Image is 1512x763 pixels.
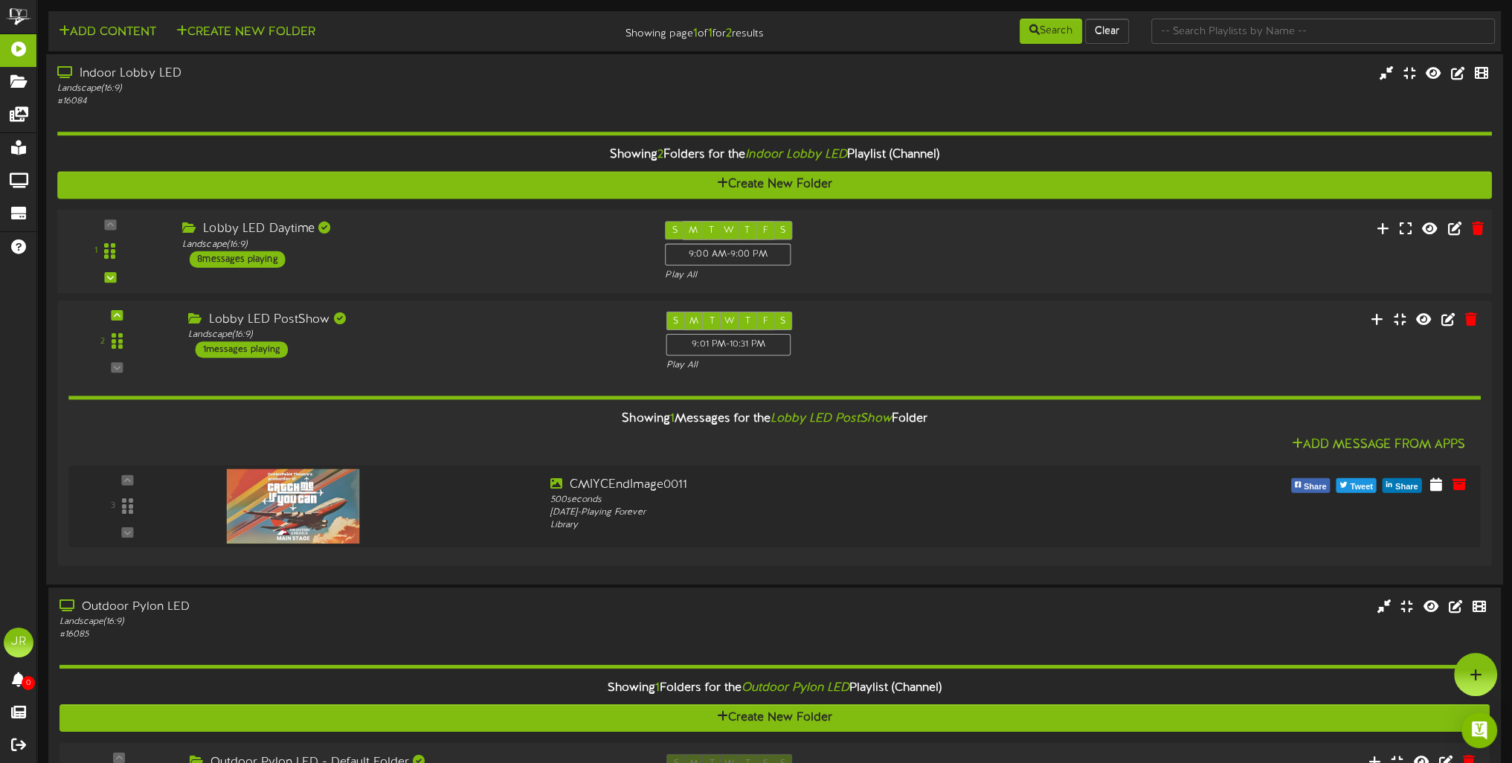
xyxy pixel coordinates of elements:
button: Add Message From Apps [1287,436,1470,454]
div: 9:00 AM - 9:00 PM [665,243,791,265]
span: T [709,225,714,236]
span: S [672,225,678,236]
button: Share [1383,478,1422,493]
span: Tweet [1347,479,1375,495]
div: Lobby LED PostShow [188,312,644,329]
span: M [689,225,698,236]
div: # 16084 [57,95,642,108]
div: Open Intercom Messenger [1461,712,1497,748]
div: Landscape ( 16:9 ) [182,238,643,251]
div: Landscape ( 16:9 ) [59,616,643,628]
div: Play All [665,269,1005,282]
div: Library [550,519,1116,532]
button: Create New Folder [172,23,320,42]
button: Create New Folder [57,171,1492,199]
span: W [724,225,734,236]
div: 9:01 PM - 10:31 PM [666,334,791,355]
div: 8 messages playing [190,251,286,268]
button: Add Content [54,23,161,42]
div: Landscape ( 16:9 ) [57,83,642,95]
div: CMIYCEndImage0011 [550,477,1116,494]
span: S [673,316,678,326]
div: Showing Folders for the Playlist (Channel) [46,139,1503,171]
button: Clear [1085,19,1129,44]
div: 1 messages playing [196,341,288,358]
button: Share [1291,478,1331,493]
span: 0 [22,676,35,690]
div: # 16085 [59,628,643,641]
span: 2 [657,148,663,161]
i: Indoor Lobby LED [745,148,846,161]
div: Landscape ( 16:9 ) [188,329,644,341]
span: S [780,316,785,326]
input: -- Search Playlists by Name -- [1151,19,1495,44]
div: Play All [666,359,1003,372]
button: Tweet [1336,478,1377,493]
img: b5b803f1-cd5e-4178-bdc4-87b9e3110a22.jpeg [227,469,359,544]
div: Showing page of for results [531,17,775,42]
strong: 2 [725,27,731,40]
span: F [763,316,768,326]
strong: 1 [692,27,697,40]
span: T [745,316,750,326]
div: Lobby LED Daytime [182,221,643,238]
div: Indoor Lobby LED [57,65,642,83]
i: Outdoor Pylon LED [741,681,849,695]
span: 1 [670,413,675,426]
span: S [780,225,785,236]
button: Search [1020,19,1082,44]
span: M [689,316,698,326]
i: Lobby LED PostShow [771,413,891,426]
span: Share [1301,479,1330,495]
span: W [724,316,735,326]
span: 1 [655,681,660,695]
span: F [763,225,768,236]
div: Outdoor Pylon LED [59,599,643,616]
button: Create New Folder [59,704,1490,732]
span: Share [1392,479,1421,495]
div: Showing Folders for the Playlist (Channel) [48,672,1501,704]
span: T [709,316,714,326]
strong: 1 [707,27,712,40]
div: 500 seconds [550,494,1116,506]
span: T [744,225,750,236]
div: Showing Messages for the Folder [57,404,1492,436]
div: [DATE] - Playing Forever [550,506,1116,519]
div: JR [4,628,33,657]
